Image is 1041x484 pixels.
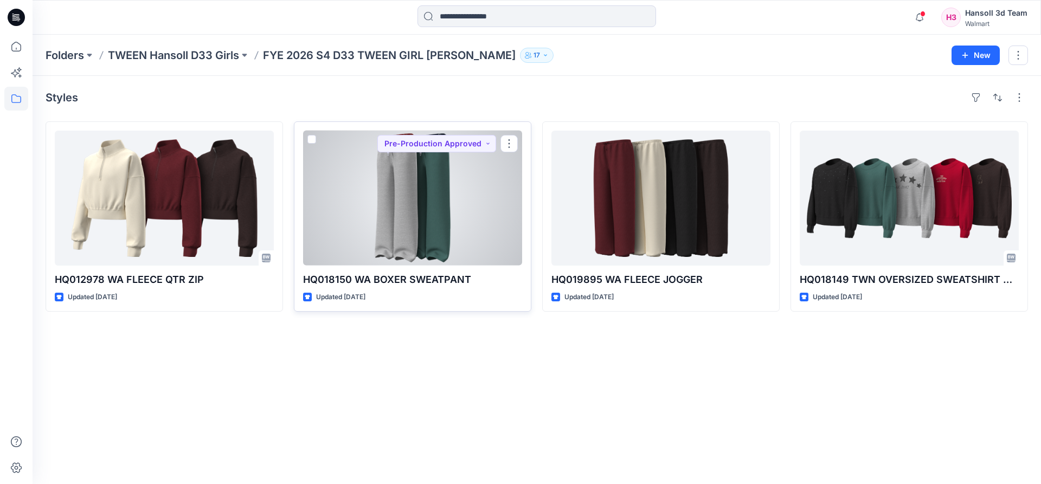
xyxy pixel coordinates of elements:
[564,292,614,303] p: Updated [DATE]
[551,272,770,287] p: HQ019895 WA FLEECE JOGGER
[800,272,1019,287] p: HQ018149 TWN OVERSIZED SWEATSHIRT CURRENT FIT M(7/8)
[800,131,1019,266] a: HQ018149 TWN OVERSIZED SWEATSHIRT CURRENT FIT M(7/8)
[303,272,522,287] p: HQ018150 WA BOXER SWEATPANT
[68,292,117,303] p: Updated [DATE]
[534,49,540,61] p: 17
[55,272,274,287] p: HQ012978 WA FLEECE QTR ZIP
[813,292,862,303] p: Updated [DATE]
[263,48,516,63] p: FYE 2026 S4 D33 TWEEN GIRL [PERSON_NAME]
[55,131,274,266] a: HQ012978 WA FLEECE QTR ZIP
[303,131,522,266] a: HQ018150 WA BOXER SWEATPANT
[108,48,239,63] a: TWEEN Hansoll D33 Girls
[952,46,1000,65] button: New
[46,48,84,63] a: Folders
[551,131,770,266] a: HQ019895 WA FLEECE JOGGER
[965,7,1027,20] div: Hansoll 3d Team
[965,20,1027,28] div: Walmart
[46,91,78,104] h4: Styles
[520,48,554,63] button: 17
[316,292,365,303] p: Updated [DATE]
[941,8,961,27] div: H3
